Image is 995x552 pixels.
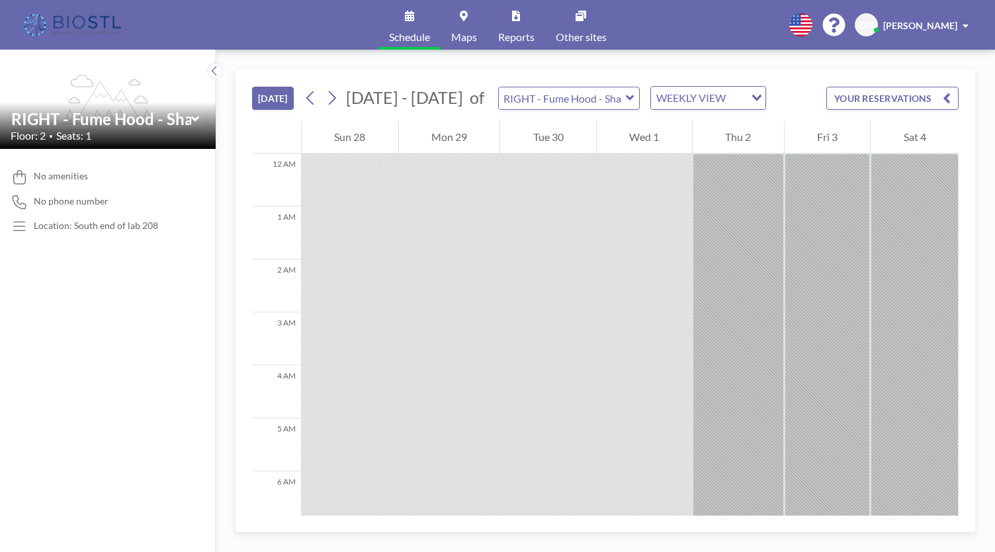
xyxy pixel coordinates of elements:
[883,20,957,31] span: [PERSON_NAME]
[252,259,301,312] div: 2 AM
[556,32,607,42] span: Other sites
[252,312,301,365] div: 3 AM
[826,87,959,110] button: YOUR RESERVATIONS
[730,89,744,107] input: Search for option
[252,418,301,471] div: 5 AM
[56,129,91,142] span: Seats: 1
[11,109,191,128] input: RIGHT - Fume Hood - Shared
[302,120,398,154] div: Sun 28
[11,129,46,142] span: Floor: 2
[252,87,294,110] button: [DATE]
[499,87,626,109] input: RIGHT - Fume Hood - Shared
[252,207,301,259] div: 1 AM
[252,471,301,524] div: 6 AM
[34,195,108,207] span: No phone number
[871,120,959,154] div: Sat 4
[49,132,53,140] span: •
[34,170,88,182] span: No amenities
[651,87,765,109] div: Search for option
[451,32,477,42] span: Maps
[498,32,535,42] span: Reports
[252,154,301,207] div: 12 AM
[470,87,484,108] span: of
[860,19,873,31] span: GV
[597,120,692,154] div: Wed 1
[252,365,301,418] div: 4 AM
[389,32,430,42] span: Schedule
[34,220,158,232] p: Location: South end of lab 208
[21,12,126,38] img: organization-logo
[693,120,784,154] div: Thu 2
[785,120,871,154] div: Fri 3
[399,120,500,154] div: Mon 29
[500,120,596,154] div: Tue 30
[346,87,463,107] span: [DATE] - [DATE]
[654,89,728,107] span: WEEKLY VIEW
